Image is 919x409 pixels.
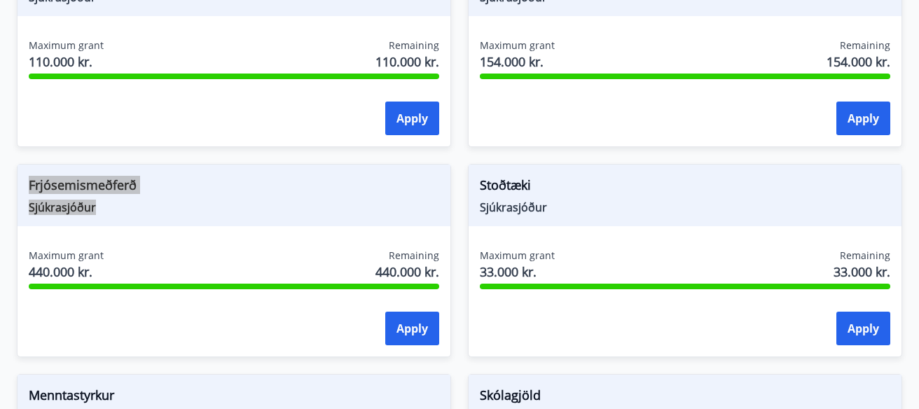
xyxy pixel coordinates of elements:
span: Stoðtæki [480,176,890,200]
span: Remaining [840,249,890,263]
button: Apply [836,102,890,135]
button: Apply [836,312,890,345]
span: 440.000 kr. [29,263,104,281]
span: Frjósemismeðferð [29,176,439,200]
span: Maximum grant [29,39,104,53]
span: 33.000 kr. [480,263,555,281]
span: 154.000 kr. [827,53,890,71]
span: Maximum grant [480,39,555,53]
span: Sjúkrasjóður [29,200,439,215]
span: Remaining [840,39,890,53]
span: Remaining [389,249,439,263]
span: Sjúkrasjóður [480,200,890,215]
span: Maximum grant [29,249,104,263]
button: Apply [385,102,439,135]
span: Remaining [389,39,439,53]
button: Apply [385,312,439,345]
span: 154.000 kr. [480,53,555,71]
span: Maximum grant [480,249,555,263]
span: 33.000 kr. [834,263,890,281]
span: 440.000 kr. [375,263,439,281]
span: 110.000 kr. [29,53,104,71]
span: 110.000 kr. [375,53,439,71]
